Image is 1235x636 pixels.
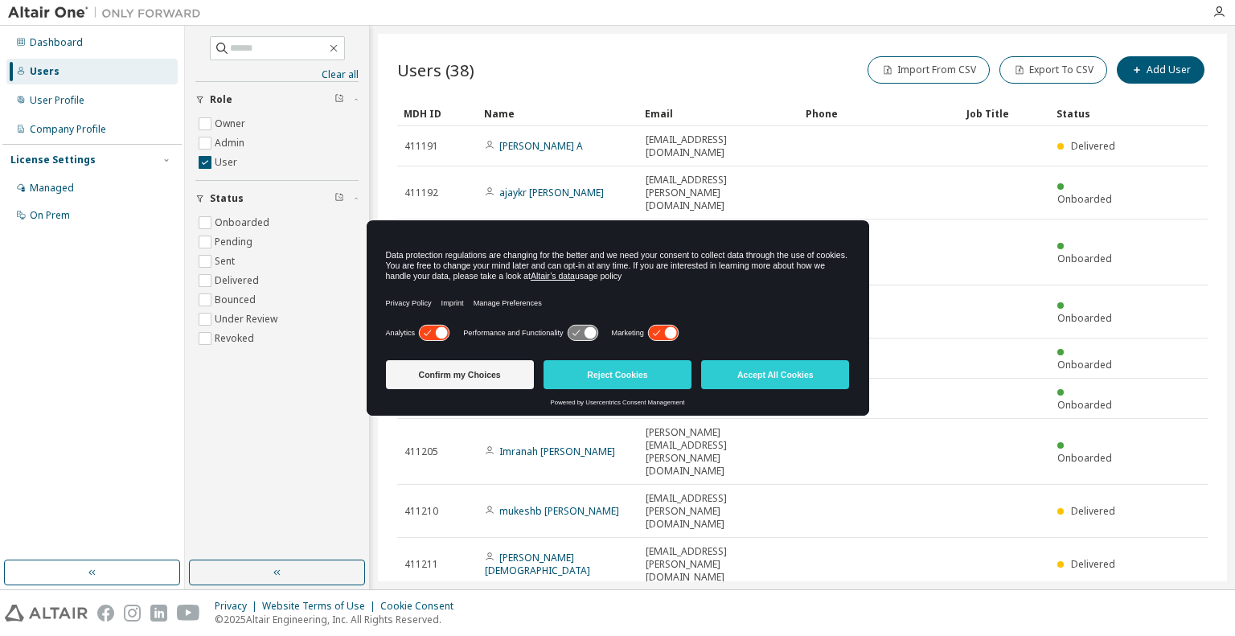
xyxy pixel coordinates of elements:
span: 411205 [404,445,438,458]
div: MDH ID [404,101,471,126]
span: Onboarded [1057,358,1112,371]
label: Owner [215,114,248,133]
label: Sent [215,252,238,271]
span: Onboarded [1057,252,1112,265]
span: 411191 [404,140,438,153]
button: Status [195,181,359,216]
button: Export To CSV [999,56,1107,84]
div: Managed [30,182,74,195]
span: Users (38) [397,59,474,81]
div: Email [645,101,793,126]
button: Role [195,82,359,117]
span: Role [210,93,232,106]
button: Add User [1117,56,1204,84]
span: Onboarded [1057,192,1112,206]
span: [PERSON_NAME][EMAIL_ADDRESS][PERSON_NAME][DOMAIN_NAME] [646,426,792,478]
span: 411210 [404,505,438,518]
div: Name [484,101,632,126]
div: Status [1057,101,1124,126]
div: Website Terms of Use [262,600,380,613]
a: [PERSON_NAME] A [499,139,583,153]
a: [PERSON_NAME][DEMOGRAPHIC_DATA] [485,551,590,577]
label: Under Review [215,310,281,329]
div: Dashboard [30,36,83,49]
a: Imranah [PERSON_NAME] [499,445,615,458]
span: Clear filter [334,93,344,106]
div: Phone [806,101,954,126]
img: Altair One [8,5,209,21]
div: Company Profile [30,123,106,136]
label: Onboarded [215,213,273,232]
span: Onboarded [1057,398,1112,412]
span: Onboarded [1057,451,1112,465]
span: [EMAIL_ADDRESS][PERSON_NAME][DOMAIN_NAME] [646,174,792,212]
div: Cookie Consent [380,600,463,613]
span: [EMAIL_ADDRESS][PERSON_NAME][DOMAIN_NAME] [646,492,792,531]
label: User [215,153,240,172]
img: instagram.svg [124,605,141,622]
a: mukeshb [PERSON_NAME] [499,504,619,518]
span: 411211 [404,558,438,571]
div: Job Title [966,101,1044,126]
label: Delivered [215,271,262,290]
span: [EMAIL_ADDRESS][DOMAIN_NAME] [646,133,792,159]
a: Clear all [195,68,359,81]
span: Delivered [1071,504,1115,518]
span: [EMAIL_ADDRESS][PERSON_NAME][DOMAIN_NAME] [646,545,792,584]
img: linkedin.svg [150,605,167,622]
span: Onboarded [1057,311,1112,325]
div: Privacy [215,600,262,613]
span: 411192 [404,187,438,199]
div: License Settings [10,154,96,166]
span: Clear filter [334,192,344,205]
div: On Prem [30,209,70,222]
img: youtube.svg [177,605,200,622]
div: Users [30,65,59,78]
span: Delivered [1071,557,1115,571]
p: © 2025 Altair Engineering, Inc. All Rights Reserved. [215,613,463,626]
img: altair_logo.svg [5,605,88,622]
img: facebook.svg [97,605,114,622]
span: Delivered [1071,139,1115,153]
label: Bounced [215,290,259,310]
label: Revoked [215,329,257,348]
div: User Profile [30,94,84,107]
label: Pending [215,232,256,252]
a: ajaykr [PERSON_NAME] [499,186,604,199]
span: Status [210,192,244,205]
button: Import From CSV [868,56,990,84]
label: Admin [215,133,248,153]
